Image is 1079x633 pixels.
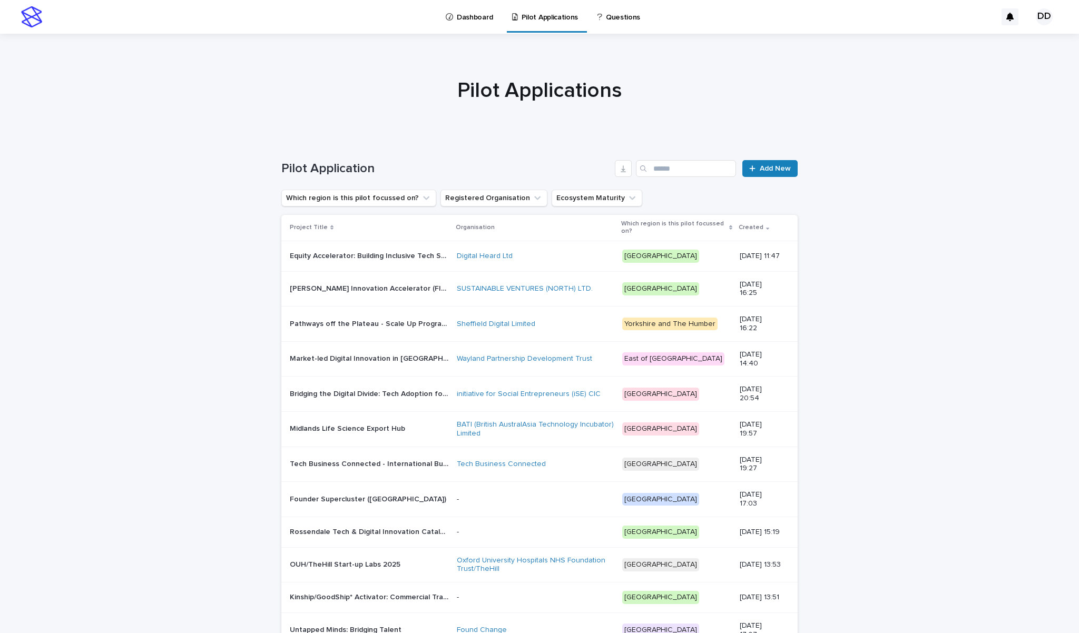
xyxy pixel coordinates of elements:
div: [GEOGRAPHIC_DATA] [622,422,699,436]
p: Project Title [290,222,328,233]
button: Which region is this pilot focussed on? [281,190,436,206]
p: [DATE] 19:57 [740,420,781,438]
p: [DATE] 15:19 [740,528,781,537]
a: BATI (British AustralAsia Technology Incubator) Limited [457,420,614,438]
p: [DATE] 20:54 [740,385,781,403]
p: Pathways off the Plateau - Scale Up Programme [290,318,450,329]
p: [DATE] 16:25 [740,280,781,298]
p: Equity Accelerator: Building Inclusive Tech Success in Lancaster [290,250,450,261]
a: Sheffield Digital Limited [457,320,535,329]
a: Tech Business Connected [457,460,546,469]
p: Kinship/GoodShip* Activator: Commercial Traction Pilot [290,591,450,602]
p: [DATE] 17:03 [740,490,781,508]
p: - [457,593,614,602]
p: - [457,495,614,504]
h1: Pilot Applications [281,78,798,103]
div: [GEOGRAPHIC_DATA] [622,388,699,401]
p: Midlands Life Science Export Hub [290,422,407,433]
p: Founder Supercluster ([GEOGRAPHIC_DATA]) [290,493,448,504]
span: Add New [760,165,791,172]
tr: Tech Business Connected - International Business EscalatorTech Business Connected - International... [281,447,798,482]
a: Oxford University Hospitals NHS Foundation Trust/TheHill [457,556,614,574]
p: Which region is this pilot focussed on? [621,218,726,238]
p: OUH/TheHill Start-up Labs 2025 [290,558,403,569]
p: [DATE] 16:22 [740,315,781,333]
p: [DATE] 13:51 [740,593,781,602]
div: DD [1036,8,1053,25]
tr: Equity Accelerator: Building Inclusive Tech Success in [GEOGRAPHIC_DATA]Equity Accelerator: Build... [281,241,798,271]
p: Organisation [456,222,495,233]
h1: Pilot Application [281,161,611,176]
button: Registered Organisation [440,190,547,206]
div: Yorkshire and The Humber [622,318,718,331]
button: Ecosystem Maturity [552,190,642,206]
tr: Bridging the Digital Divide: Tech Adoption for Social Impact OrganisationsBridging the Digital Di... [281,377,798,412]
a: Digital Heard Ltd [457,252,513,261]
a: initiative for Social Entrepreneurs (iSE) CIC [457,390,601,399]
p: Tech Business Connected - International Business Escalator [290,458,450,469]
tr: Founder Supercluster ([GEOGRAPHIC_DATA])Founder Supercluster ([GEOGRAPHIC_DATA]) -[GEOGRAPHIC_DAT... [281,482,798,517]
a: SUSTAINABLE VENTURES (NORTH) LTD. [457,284,593,293]
p: [PERSON_NAME] Innovation Accelerator (FIA) [GEOGRAPHIC_DATA] [290,282,450,293]
p: [DATE] 11:47 [740,252,781,261]
div: [GEOGRAPHIC_DATA] [622,558,699,571]
tr: Pathways off the Plateau - Scale Up ProgrammePathways off the Plateau - Scale Up Programme Sheffi... [281,306,798,342]
tr: [PERSON_NAME] Innovation Accelerator (FIA) [GEOGRAPHIC_DATA][PERSON_NAME] Innovation Accelerator ... [281,271,798,306]
div: [GEOGRAPHIC_DATA] [622,458,699,471]
tr: Midlands Life Science Export HubMidlands Life Science Export Hub BATI (British AustralAsia Techno... [281,411,798,447]
tr: Rossendale Tech & Digital Innovation CatalystRossendale Tech & Digital Innovation Catalyst -[GEOG... [281,517,798,547]
p: Market-led Digital Innovation in [GEOGRAPHIC_DATA] [290,352,450,363]
div: East of [GEOGRAPHIC_DATA] [622,352,724,365]
a: Wayland Partnership Development Trust [457,354,592,363]
tr: OUH/TheHill Start-up Labs 2025OUH/TheHill Start-up Labs 2025 Oxford University Hospitals NHS Foun... [281,547,798,582]
p: [DATE] 14:40 [740,350,781,368]
div: [GEOGRAPHIC_DATA] [622,526,699,539]
p: Bridging the Digital Divide: Tech Adoption for Social Impact Organisations [290,388,450,399]
div: [GEOGRAPHIC_DATA] [622,591,699,604]
a: Add New [742,160,798,177]
div: [GEOGRAPHIC_DATA] [622,282,699,295]
div: [GEOGRAPHIC_DATA] [622,250,699,263]
p: Rossendale Tech & Digital Innovation Catalyst [290,526,450,537]
div: [GEOGRAPHIC_DATA] [622,493,699,506]
tr: Market-led Digital Innovation in [GEOGRAPHIC_DATA]Market-led Digital Innovation in [GEOGRAPHIC_DA... [281,341,798,377]
img: stacker-logo-s-only.png [21,6,42,27]
input: Search [636,160,736,177]
p: [DATE] 13:53 [740,560,781,569]
p: Created [739,222,763,233]
p: - [457,528,614,537]
p: [DATE] 19:27 [740,456,781,473]
tr: Kinship/GoodShip* Activator: Commercial Traction PilotKinship/GoodShip* Activator: Commercial Tra... [281,582,798,613]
